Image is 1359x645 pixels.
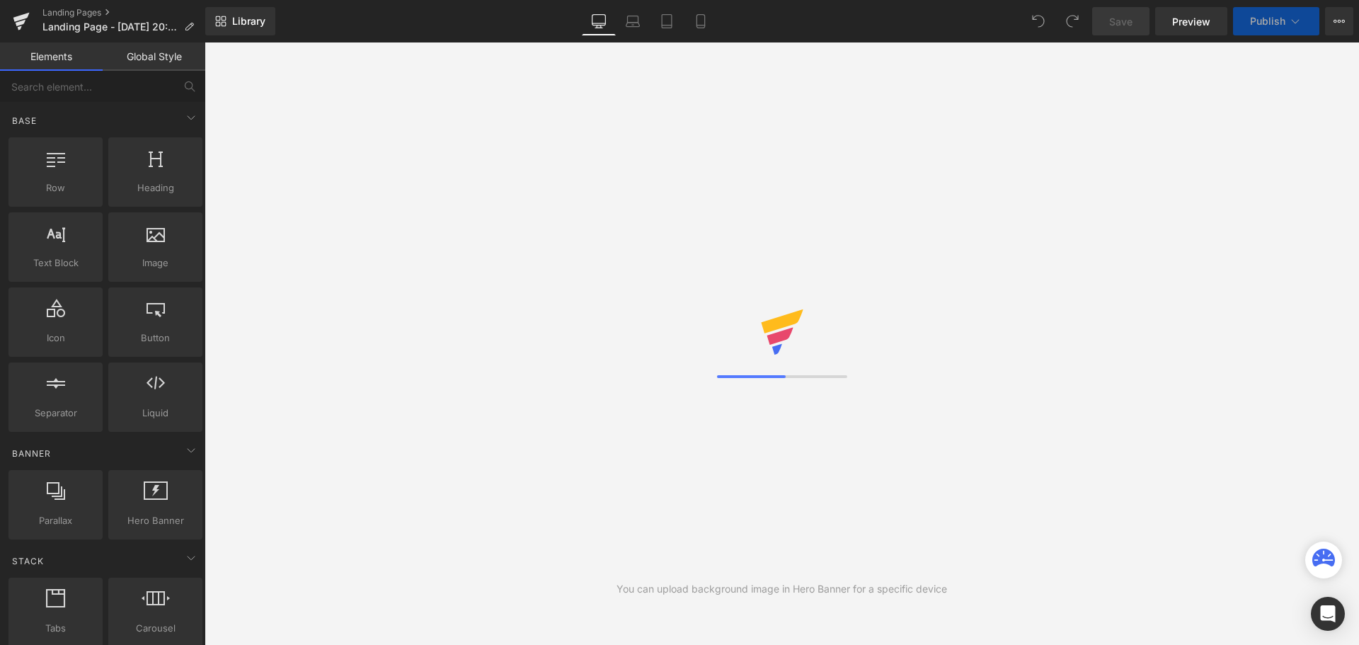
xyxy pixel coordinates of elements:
a: Desktop [582,7,616,35]
div: You can upload background image in Hero Banner for a specific device [617,581,947,597]
a: Preview [1155,7,1227,35]
span: Heading [113,181,198,195]
a: Landing Pages [42,7,205,18]
span: Text Block [13,256,98,270]
span: Save [1109,14,1132,29]
a: New Library [205,7,275,35]
span: Carousel [113,621,198,636]
span: Icon [13,331,98,346]
a: Laptop [616,7,650,35]
span: Image [113,256,198,270]
span: Publish [1250,16,1285,27]
span: Stack [11,554,45,568]
span: Liquid [113,406,198,421]
div: Open Intercom Messenger [1311,597,1345,631]
span: Parallax [13,513,98,528]
button: More [1325,7,1353,35]
span: Hero Banner [113,513,198,528]
button: Undo [1024,7,1053,35]
span: Separator [13,406,98,421]
button: Redo [1058,7,1086,35]
span: Preview [1172,14,1210,29]
span: Button [113,331,198,346]
span: Banner [11,447,52,460]
span: Landing Page - [DATE] 20:21:03 [42,21,178,33]
span: Library [232,15,265,28]
a: Tablet [650,7,684,35]
span: Tabs [13,621,98,636]
button: Publish [1233,7,1319,35]
a: Mobile [684,7,718,35]
span: Row [13,181,98,195]
span: Base [11,114,38,127]
a: Global Style [103,42,205,71]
